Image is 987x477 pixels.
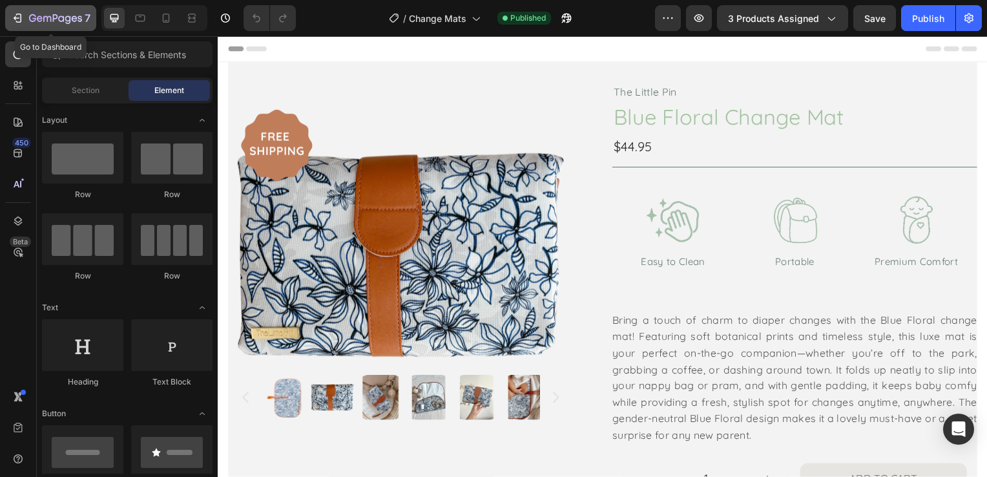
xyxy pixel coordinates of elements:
[510,12,546,24] span: Published
[42,408,66,419] span: Button
[636,440,704,453] div: Add to cart
[943,414,974,445] div: Open Intercom Messenger
[864,13,886,24] span: Save
[5,5,96,31] button: 7
[901,5,955,31] button: Publish
[42,41,213,67] input: Search Sections & Elements
[42,114,67,126] span: Layout
[192,403,213,424] span: Toggle open
[131,270,213,282] div: Row
[531,430,576,461] button: increment
[42,189,123,200] div: Row
[218,36,987,477] iframe: Design area
[399,48,764,65] p: The Little Pin
[42,302,58,313] span: Text
[131,189,213,200] div: Row
[42,270,123,282] div: Row
[415,143,501,229] img: gempages_581772769717388044-153c34eb-8918-44ad-ba1d-a98cb65bfac5.png
[12,138,31,148] div: 450
[10,237,31,247] div: Beta
[453,430,531,461] input: quantity
[85,10,90,26] p: 7
[332,356,348,372] button: Carousel Next Arrow
[521,220,641,235] p: Portable
[538,143,624,229] img: gempages_581772769717388044-b376142c-8535-4cc9-95a8-02fc530cb8a3.png
[403,12,406,25] span: /
[42,376,123,388] div: Heading
[912,12,944,25] div: Publish
[399,220,519,235] p: Easy to Clean
[244,5,296,31] div: Undo/Redo
[397,67,765,97] h1: Blue Floral Change Mat
[154,85,184,96] span: Element
[409,12,466,25] span: Change Mats
[192,110,213,131] span: Toggle open
[717,5,848,31] button: 3 products assigned
[192,297,213,318] span: Toggle open
[853,5,896,31] button: Save
[72,85,99,96] span: Section
[728,12,819,25] span: 3 products assigned
[408,430,453,461] button: decrement
[131,376,213,388] div: Text Block
[643,220,764,235] p: Premium Comfort
[661,143,747,229] img: gempages_581772769717388044-02b14b91-6b08-4ff6-884c-29ac859c5ac4.png
[397,280,765,408] p: Bring a touch of charm to diaper changes with the Blue Floral change mat! Featuring soft botanica...
[397,102,765,122] div: $44.95
[587,430,755,462] button: Add to cart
